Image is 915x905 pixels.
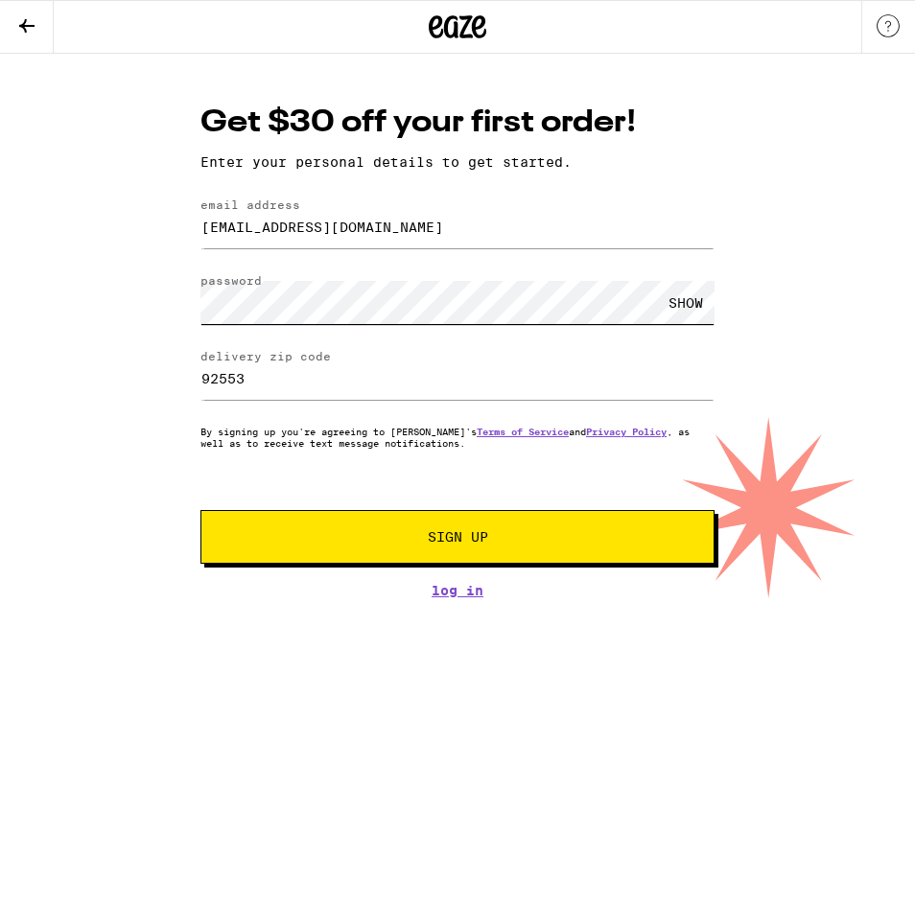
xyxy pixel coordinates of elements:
input: delivery zip code [200,357,715,400]
button: Sign Up [200,510,715,564]
h1: Get $30 off your first order! [200,102,715,145]
span: Sign Up [428,530,488,544]
p: By signing up you're agreeing to [PERSON_NAME]'s and , as well as to receive text message notific... [200,426,715,449]
label: password [200,274,262,287]
div: SHOW [657,281,715,324]
a: Terms of Service [477,426,569,437]
a: Privacy Policy [586,426,667,437]
label: delivery zip code [200,350,331,362]
span: Hi. Need any help? [12,13,138,29]
a: Log In [200,583,715,598]
input: email address [200,205,715,248]
label: email address [200,198,300,211]
p: Enter your personal details to get started. [200,154,715,170]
